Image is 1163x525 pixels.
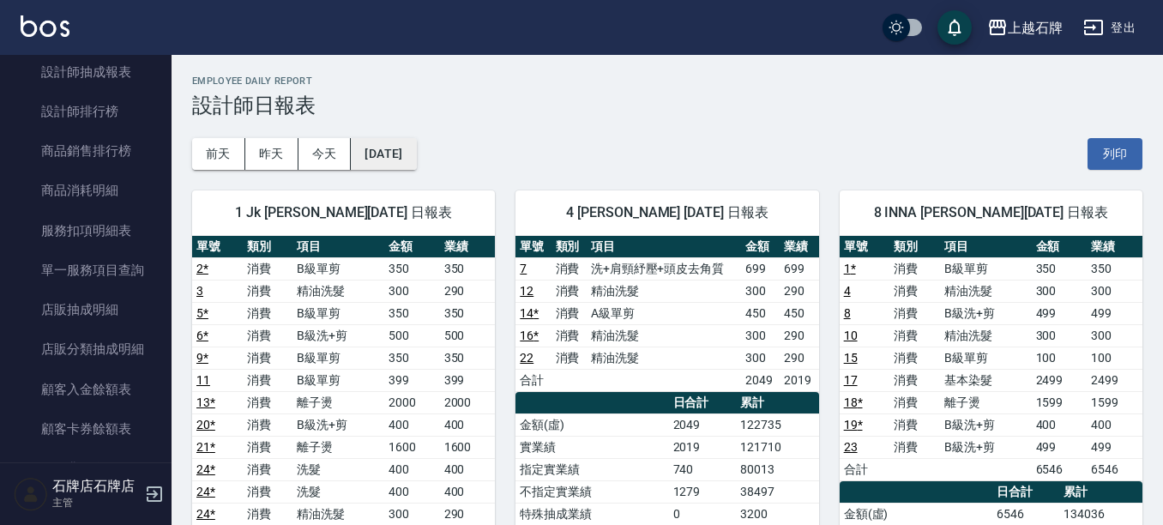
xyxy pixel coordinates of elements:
td: 450 [780,302,819,324]
td: A級單剪 [587,302,741,324]
th: 類別 [243,236,293,258]
td: 合計 [840,458,890,480]
a: 8 [844,306,851,320]
td: 6546 [992,503,1060,525]
a: 服務扣項明細表 [7,211,165,250]
td: 400 [1087,413,1142,436]
td: 399 [440,369,496,391]
a: 22 [520,351,533,365]
td: 1600 [440,436,496,458]
td: 消費 [243,480,293,503]
td: 精油洗髮 [940,280,1031,302]
button: save [937,10,972,45]
td: 300 [741,324,780,347]
td: 400 [384,413,440,436]
td: 2019 [669,436,737,458]
a: 7 [520,262,527,275]
td: B級單剪 [292,369,383,391]
td: 精油洗髮 [587,324,741,347]
td: 80013 [736,458,819,480]
td: 290 [440,280,496,302]
td: 499 [1032,436,1088,458]
button: 前天 [192,138,245,170]
a: 顧客卡券餘額表 [7,409,165,449]
th: 類別 [551,236,587,258]
th: 項目 [292,236,383,258]
td: 消費 [243,280,293,302]
td: 300 [741,280,780,302]
td: 290 [440,503,496,525]
td: 消費 [889,391,940,413]
a: 設計師排行榜 [7,92,165,131]
span: 8 INNA [PERSON_NAME][DATE] 日報表 [860,204,1122,221]
td: 350 [384,347,440,369]
td: 699 [741,257,780,280]
td: B級洗+剪 [940,436,1031,458]
table: a dense table [515,236,818,392]
td: 指定實業績 [515,458,668,480]
td: B級洗+剪 [940,302,1031,324]
td: B級單剪 [940,257,1031,280]
td: 消費 [243,324,293,347]
td: 金額(虛) [840,503,992,525]
td: 離子燙 [940,391,1031,413]
td: 消費 [551,347,587,369]
td: B級洗+剪 [292,413,383,436]
img: Logo [21,15,69,37]
td: 消費 [889,347,940,369]
a: 10 [844,329,858,342]
th: 業績 [1087,236,1142,258]
a: 設計師抽成報表 [7,52,165,92]
td: 消費 [889,280,940,302]
button: 列印 [1088,138,1142,170]
td: 1600 [384,436,440,458]
td: 400 [440,458,496,480]
th: 金額 [1032,236,1088,258]
td: 399 [384,369,440,391]
h3: 設計師日報表 [192,94,1142,118]
a: 23 [844,440,858,454]
td: 2000 [440,391,496,413]
td: 合計 [515,369,551,391]
table: a dense table [840,236,1142,481]
a: 店販抽成明細 [7,290,165,329]
td: 消費 [243,436,293,458]
td: 精油洗髮 [292,280,383,302]
th: 單號 [840,236,890,258]
td: 100 [1087,347,1142,369]
td: 400 [384,458,440,480]
button: 上越石牌 [980,10,1070,45]
td: 290 [780,347,819,369]
th: 日合計 [669,392,737,414]
th: 日合計 [992,481,1060,504]
td: 300 [384,280,440,302]
td: 300 [1032,324,1088,347]
th: 類別 [889,236,940,258]
td: B級單剪 [292,302,383,324]
td: 洗+肩頸紓壓+頭皮去角質 [587,257,741,280]
td: 499 [1087,302,1142,324]
a: 11 [196,373,210,387]
td: 350 [384,257,440,280]
th: 累計 [1059,481,1142,504]
th: 金額 [384,236,440,258]
td: 350 [1087,257,1142,280]
th: 項目 [587,236,741,258]
td: 499 [1032,302,1088,324]
td: 離子燙 [292,436,383,458]
td: 消費 [889,302,940,324]
td: 350 [440,347,496,369]
td: B級單剪 [940,347,1031,369]
td: 消費 [243,503,293,525]
td: 消費 [243,369,293,391]
td: 消費 [243,257,293,280]
td: B級洗+剪 [940,413,1031,436]
a: 每日非現金明細 [7,449,165,488]
a: 17 [844,373,858,387]
td: 300 [1087,280,1142,302]
td: 350 [440,257,496,280]
a: 12 [520,284,533,298]
td: 300 [384,503,440,525]
td: 消費 [243,458,293,480]
td: 300 [741,347,780,369]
